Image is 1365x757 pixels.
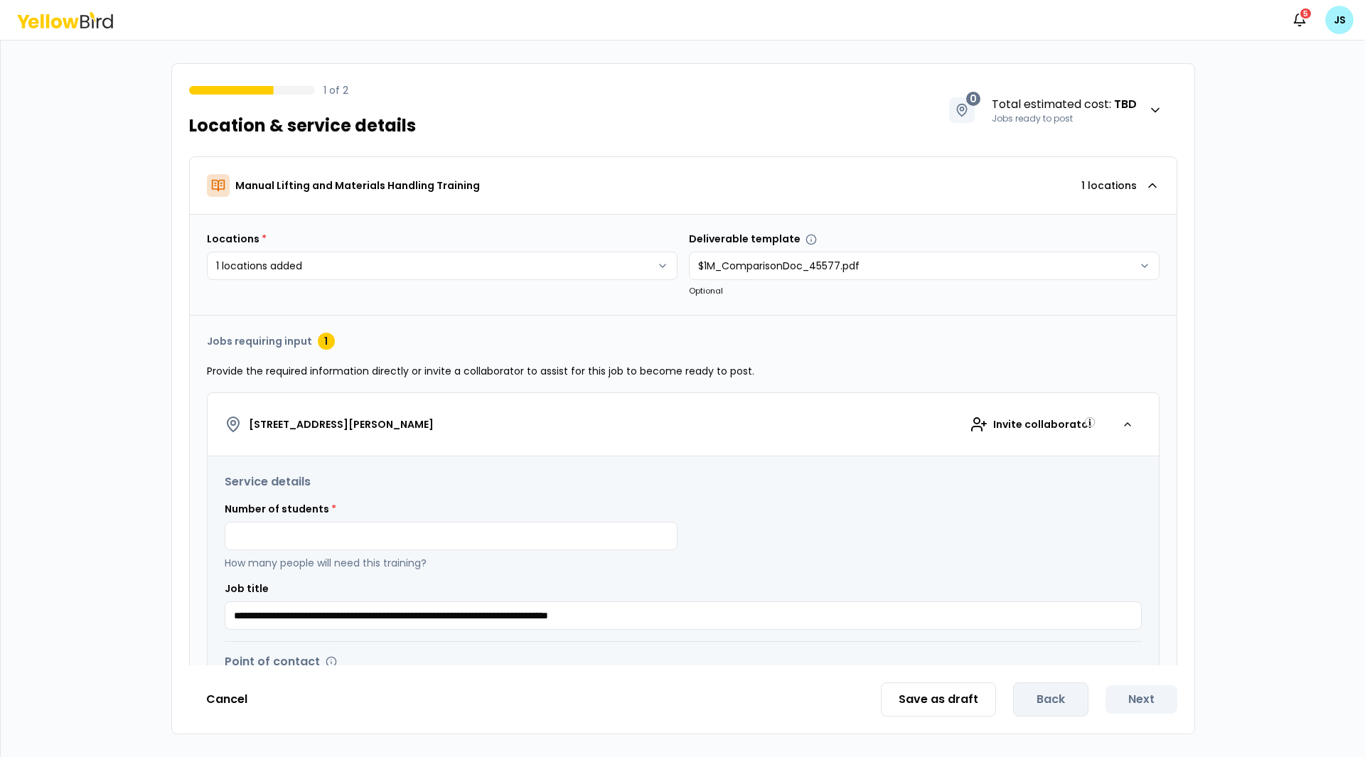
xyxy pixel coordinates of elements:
p: Manual Lifting and Materials Handling Training [235,178,480,193]
button: 5 [1285,6,1314,34]
p: 1 locations [1081,178,1137,193]
label: Deliverable template [689,232,817,246]
p: Provide the required information directly or invite a collaborator to assist for this job to beco... [207,364,1160,378]
span: 0 [966,92,980,106]
span: Invite collaborator [993,417,1093,431]
h3: Service details [225,473,1142,490]
button: Cancel [189,685,264,714]
button: Save as draft [881,682,996,716]
button: 0Total estimated cost: TBDJobs ready to post [934,81,1177,139]
button: [STREET_ADDRESS][PERSON_NAME]Invite collaborator [208,393,1159,456]
span: JS [1325,6,1354,34]
p: How many people will need this training? [225,556,678,570]
span: Jobs ready to post [992,113,1073,124]
strong: TBD [1114,96,1137,112]
h1: Location & service details [189,114,416,137]
span: 1 locations added [216,259,302,273]
label: Locations [207,232,267,246]
button: Manual Lifting and Materials Handling Training1 locations [190,157,1177,214]
button: $1M_ComparisonDoc_45577.pdf [689,252,1160,280]
label: Number of students [225,502,336,516]
h4: [STREET_ADDRESS][PERSON_NAME] [249,417,434,431]
div: Invite collaborator [955,410,1108,439]
span: Total estimated cost : [992,96,1137,113]
button: 1 locations added [207,252,678,280]
h3: Point of contact [225,653,320,670]
h3: Jobs requiring input [207,334,312,348]
p: 1 of 2 [323,83,348,97]
small: Optional [689,285,723,296]
span: $1M_ComparisonDoc_45577.pdf [698,259,860,273]
div: 5 [1299,7,1312,20]
div: 1 [318,333,335,350]
label: Job title [225,581,269,596]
